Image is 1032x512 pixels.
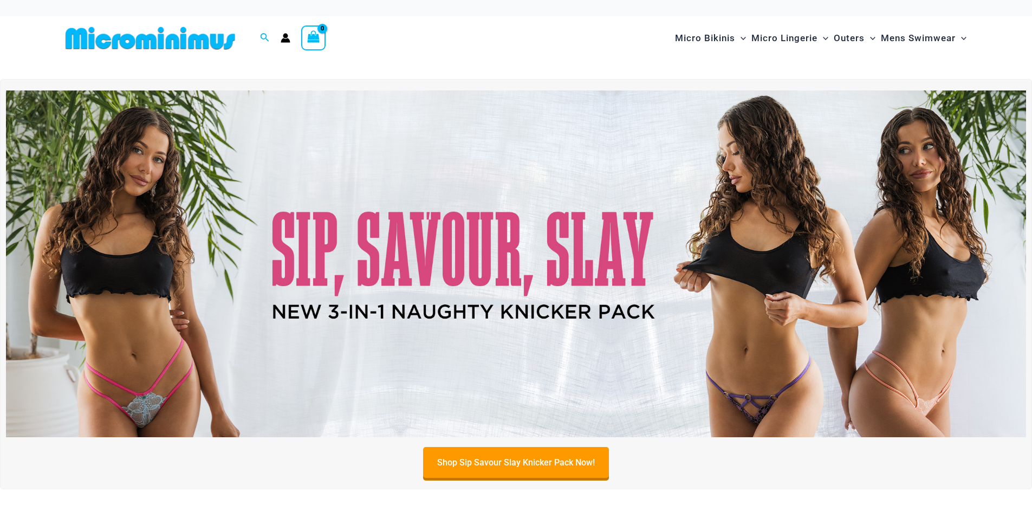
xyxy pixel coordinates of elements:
[751,24,817,52] span: Micro Lingerie
[831,22,878,55] a: OutersMenu ToggleMenu Toggle
[865,24,875,52] span: Menu Toggle
[281,33,290,43] a: Account icon link
[735,24,746,52] span: Menu Toggle
[834,24,865,52] span: Outers
[61,26,239,50] img: MM SHOP LOGO FLAT
[881,24,956,52] span: Mens Swimwear
[301,25,326,50] a: View Shopping Cart, empty
[675,24,735,52] span: Micro Bikinis
[749,22,831,55] a: Micro LingerieMenu ToggleMenu Toggle
[956,24,966,52] span: Menu Toggle
[6,90,1026,437] img: Sip Savour Slay Knicker Pack
[671,20,971,56] nav: Site Navigation
[878,22,969,55] a: Mens SwimwearMenu ToggleMenu Toggle
[817,24,828,52] span: Menu Toggle
[423,447,609,478] a: Shop Sip Savour Slay Knicker Pack Now!
[260,31,270,45] a: Search icon link
[672,22,749,55] a: Micro BikinisMenu ToggleMenu Toggle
